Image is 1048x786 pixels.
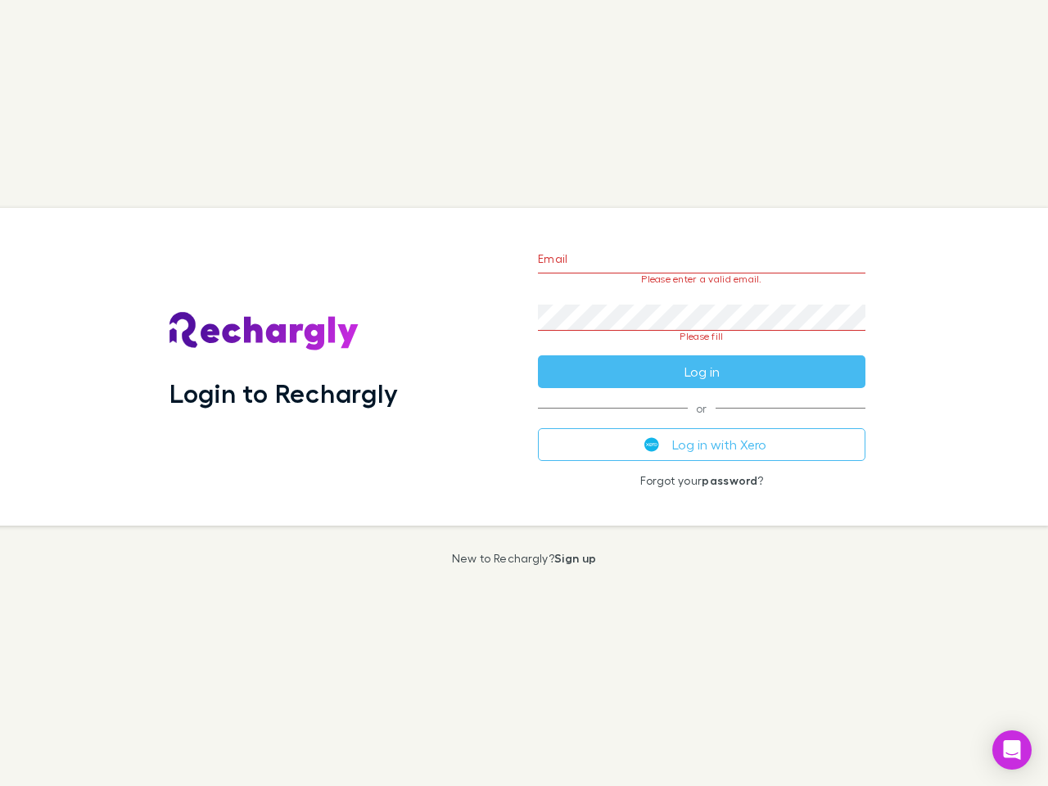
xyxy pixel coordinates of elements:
a: Sign up [554,551,596,565]
p: New to Rechargly? [452,552,597,565]
p: Please fill [538,331,865,342]
button: Log in with Xero [538,428,865,461]
p: Please enter a valid email. [538,273,865,285]
div: Open Intercom Messenger [992,730,1032,770]
p: Forgot your ? [538,474,865,487]
img: Rechargly's Logo [169,312,359,351]
h1: Login to Rechargly [169,377,398,409]
img: Xero's logo [644,437,659,452]
button: Log in [538,355,865,388]
a: password [702,473,757,487]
